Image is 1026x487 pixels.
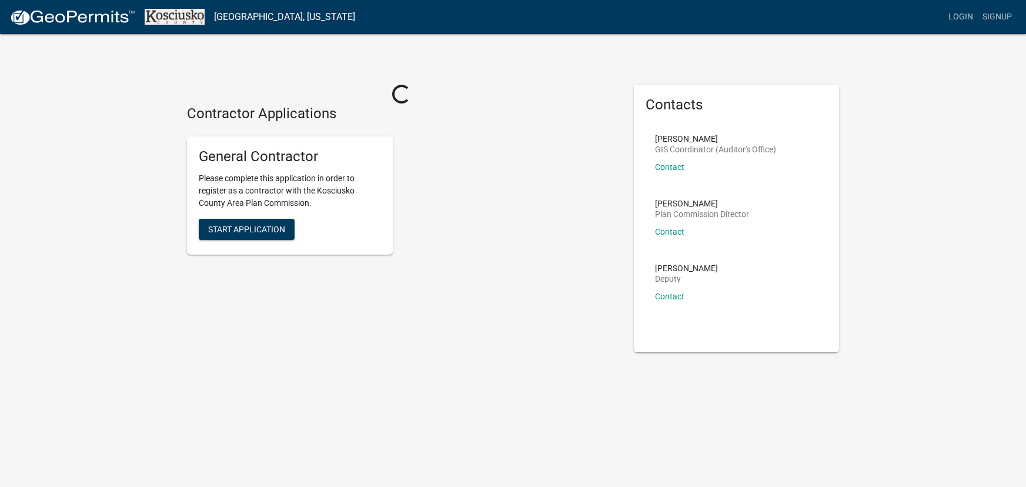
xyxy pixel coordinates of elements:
a: Contact [655,162,684,172]
wm-workflow-list-section: Contractor Applications [187,105,616,264]
p: GIS Coordinator (Auditor's Office) [655,145,776,154]
a: Contact [655,227,684,236]
h4: Contractor Applications [187,105,616,122]
span: Start Application [208,224,285,234]
p: [PERSON_NAME] [655,135,776,143]
p: [PERSON_NAME] [655,199,749,208]
p: Please complete this application in order to register as a contractor with the Kosciusko County A... [199,172,381,209]
p: [PERSON_NAME] [655,264,718,272]
img: Kosciusko County, Indiana [145,9,205,25]
a: Login [944,6,978,28]
a: Signup [978,6,1017,28]
a: [GEOGRAPHIC_DATA], [US_STATE] [214,7,355,27]
h5: General Contractor [199,148,381,165]
p: Plan Commission Director [655,210,749,218]
a: Contact [655,292,684,301]
p: Deputy [655,275,718,283]
button: Start Application [199,219,295,240]
h5: Contacts [646,96,828,114]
